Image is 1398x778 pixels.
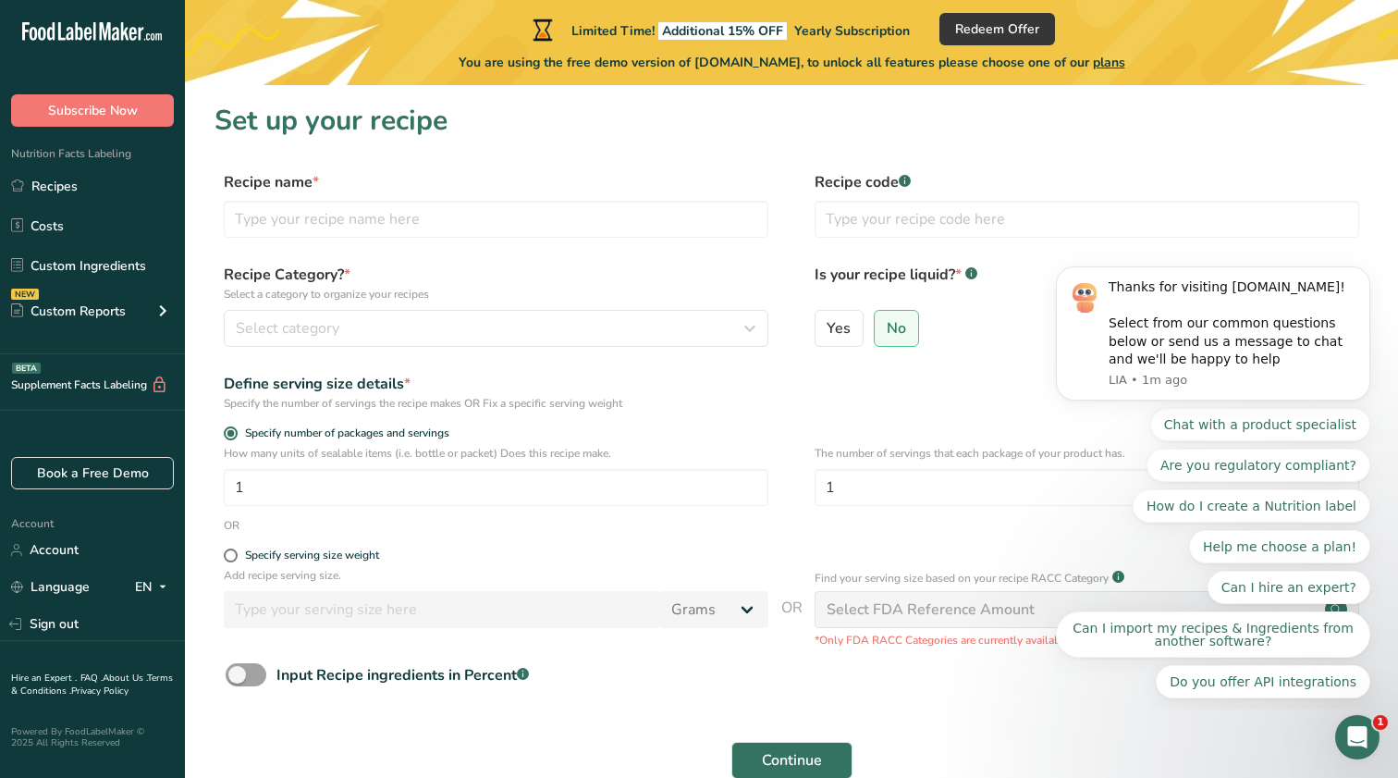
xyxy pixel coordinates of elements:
[224,395,768,412] div: Specify the number of servings the recipe makes OR Fix a specific serving weight
[224,286,768,303] p: Select a category to organize your recipes
[815,632,1359,648] p: *Only FDA RACC Categories are currently available
[71,685,129,698] a: Privacy Policy
[459,53,1125,72] span: You are using the free demo version of [DOMAIN_NAME], to unlock all features please choose one of...
[1028,253,1398,710] iframe: Intercom notifications message
[48,101,138,120] span: Subscribe Now
[224,264,768,303] label: Recipe Category?
[11,302,126,321] div: Custom Reports
[815,445,1359,462] p: The number of servings that each package of your product has.
[224,373,768,395] div: Define serving size details
[658,22,787,40] span: Additional 15% OFF
[224,201,768,238] input: Type your recipe name here
[11,94,174,127] button: Subscribe Now
[815,570,1109,587] p: Find your serving size based on your recipe RACC Category
[781,597,803,648] span: OR
[224,445,768,462] p: How many units of sealable items (i.e. bottle or packet) Does this recipe make.
[887,319,906,338] span: No
[955,19,1039,39] span: Redeem Offer
[224,567,768,584] p: Add recipe serving size.
[529,19,910,41] div: Limited Time!
[224,310,768,347] button: Select category
[1373,715,1388,730] span: 1
[815,171,1359,193] label: Recipe code
[236,317,339,340] span: Select category
[12,363,41,374] div: BETA
[827,599,1035,621] div: Select FDA Reference Amount
[11,289,39,300] div: NEW
[11,672,77,685] a: Hire an Expert .
[1335,715,1380,759] iframe: Intercom live chat
[103,672,147,685] a: About Us .
[815,201,1359,238] input: Type your recipe code here
[827,319,851,338] span: Yes
[238,426,449,440] span: Specify number of packages and servings
[939,13,1055,45] button: Redeem Offer
[1093,54,1125,71] span: plans
[276,664,529,686] div: Input Recipe ingredients in Percent
[794,22,910,40] span: Yearly Subscription
[11,457,174,489] a: Book a Free Demo
[224,517,239,534] div: OR
[11,672,173,698] a: Terms & Conditions .
[215,100,1368,142] h1: Set up your recipe
[135,576,174,599] div: EN
[762,749,822,772] span: Continue
[815,264,1359,303] label: Is your recipe liquid?
[224,591,660,628] input: Type your serving size here
[245,549,379,562] div: Specify serving size weight
[224,171,768,193] label: Recipe name
[80,672,103,685] a: FAQ .
[11,571,90,603] a: Language
[11,726,174,748] div: Powered By FoodLabelMaker © 2025 All Rights Reserved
